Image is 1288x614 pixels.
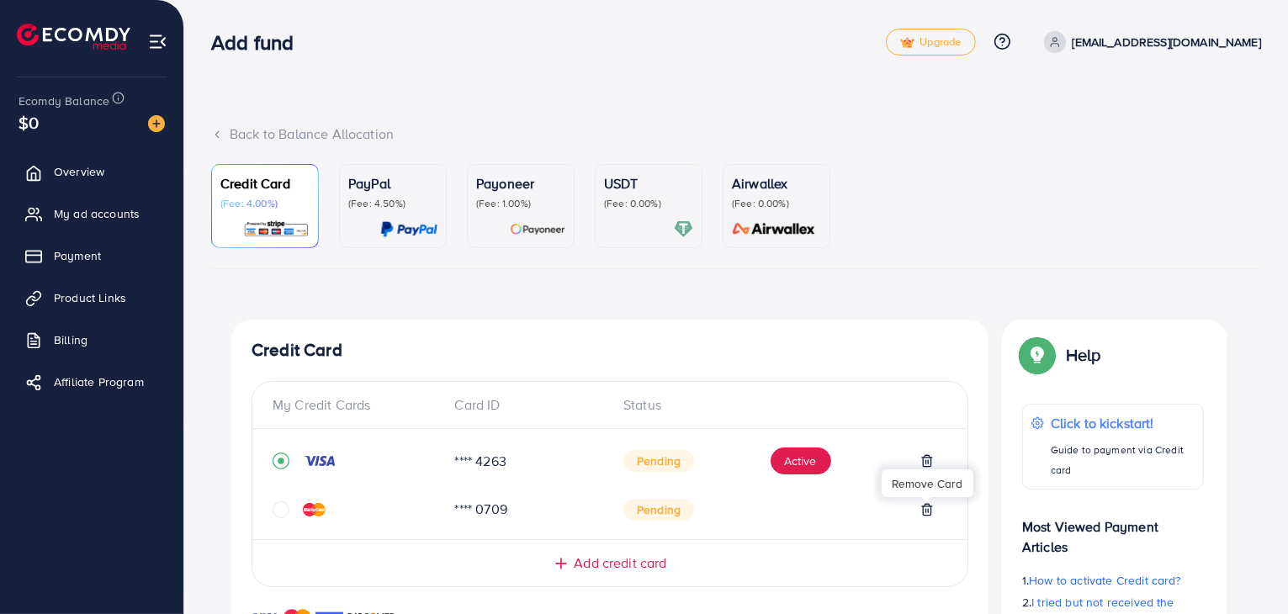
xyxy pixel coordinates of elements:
[900,37,914,49] img: tick
[623,450,694,472] span: Pending
[886,29,975,56] a: tickUpgrade
[211,124,1261,144] div: Back to Balance Allocation
[727,220,821,239] img: card
[1022,570,1204,590] p: 1.
[1216,538,1275,601] iframe: Chat
[148,115,165,132] img: image
[1066,345,1101,365] p: Help
[13,323,171,357] a: Billing
[54,289,126,306] span: Product Links
[303,503,326,516] img: credit
[510,220,565,239] img: card
[1022,503,1204,557] p: Most Viewed Payment Articles
[348,197,437,210] p: (Fee: 4.50%)
[771,447,831,474] button: Active
[54,205,140,222] span: My ad accounts
[13,197,171,230] a: My ad accounts
[476,173,565,193] p: Payoneer
[148,32,167,51] img: menu
[19,93,109,109] span: Ecomdy Balance
[674,220,693,239] img: card
[1029,572,1180,589] span: How to activate Credit card?
[1051,440,1195,480] p: Guide to payment via Credit card
[220,173,310,193] p: Credit Card
[604,173,693,193] p: USDT
[54,373,144,390] span: Affiliate Program
[13,365,171,399] a: Affiliate Program
[882,469,973,497] div: Remove Card
[54,247,101,264] span: Payment
[732,173,821,193] p: Airwallex
[348,173,437,193] p: PayPal
[13,239,171,273] a: Payment
[623,499,694,521] span: Pending
[19,110,39,135] span: $0
[17,24,130,50] img: logo
[900,36,961,49] span: Upgrade
[273,501,289,518] svg: circle
[574,553,666,573] span: Add credit card
[273,395,442,415] div: My Credit Cards
[243,220,310,239] img: card
[380,220,437,239] img: card
[211,30,307,55] h3: Add fund
[220,197,310,210] p: (Fee: 4.00%)
[252,340,968,361] h4: Credit Card
[13,281,171,315] a: Product Links
[303,454,337,468] img: credit
[13,155,171,188] a: Overview
[273,453,289,469] svg: record circle
[1022,340,1052,370] img: Popup guide
[54,331,87,348] span: Billing
[1051,413,1195,433] p: Click to kickstart!
[1037,31,1261,53] a: [EMAIL_ADDRESS][DOMAIN_NAME]
[610,395,947,415] div: Status
[54,163,104,180] span: Overview
[732,197,821,210] p: (Fee: 0.00%)
[476,197,565,210] p: (Fee: 1.00%)
[1073,32,1261,52] p: [EMAIL_ADDRESS][DOMAIN_NAME]
[442,395,611,415] div: Card ID
[604,197,693,210] p: (Fee: 0.00%)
